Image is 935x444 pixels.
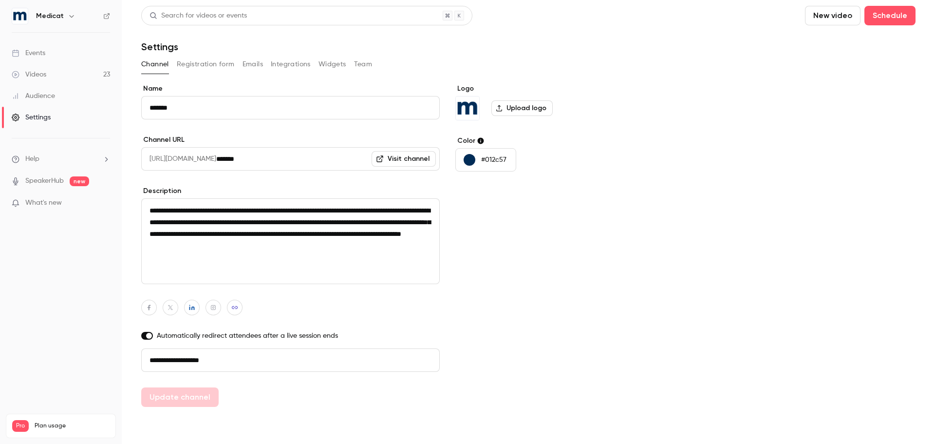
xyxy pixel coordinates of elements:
label: Color [455,136,605,146]
iframe: Noticeable Trigger [98,199,110,208]
h1: Settings [141,41,178,53]
div: Audience [12,91,55,101]
label: Name [141,84,440,94]
span: What's new [25,198,62,208]
img: Medicat [456,97,479,120]
span: new [70,176,89,186]
li: help-dropdown-opener [12,154,110,164]
button: #012c57 [455,148,516,172]
button: Widgets [318,57,346,72]
div: Search for videos or events [150,11,247,21]
p: #012c57 [481,155,506,165]
span: Plan usage [35,422,110,430]
span: Pro [12,420,29,432]
a: SpeakerHub [25,176,64,186]
label: Logo [455,84,605,94]
button: New video [805,6,860,25]
section: Logo [455,84,605,120]
div: Videos [12,70,46,79]
button: Registration form [177,57,235,72]
label: Channel URL [141,135,440,145]
div: Events [12,48,45,58]
label: Description [141,186,440,196]
span: Help [25,154,39,164]
button: Emails [243,57,263,72]
label: Automatically redirect attendees after a live session ends [141,331,440,341]
a: Visit channel [372,151,436,167]
div: Settings [12,113,51,122]
span: [URL][DOMAIN_NAME] [141,147,216,171]
button: Channel [141,57,169,72]
button: Team [354,57,373,72]
label: Upload logo [491,100,553,116]
img: Medicat [12,8,28,24]
button: Schedule [864,6,916,25]
button: Integrations [271,57,311,72]
h6: Medicat [36,11,64,21]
